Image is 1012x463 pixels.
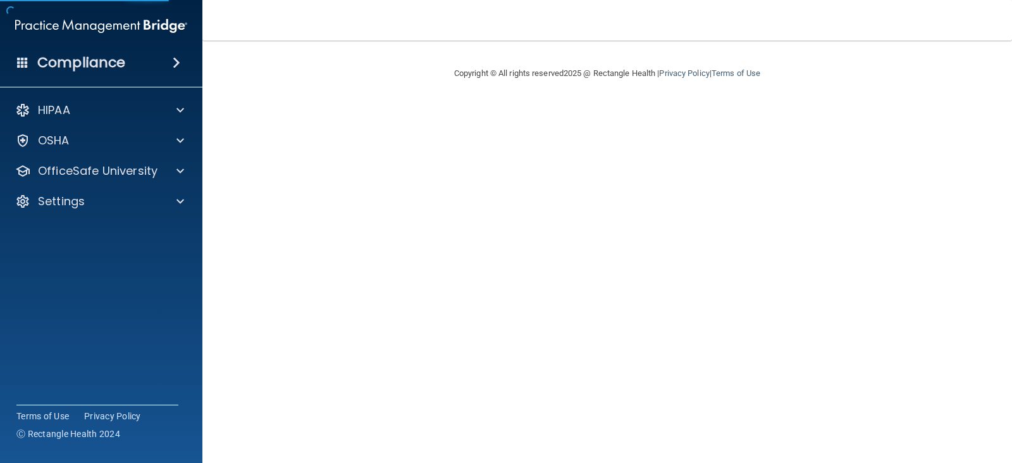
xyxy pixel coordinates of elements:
a: OfficeSafe University [15,163,184,179]
p: OfficeSafe University [38,163,157,179]
a: Privacy Policy [659,68,709,78]
p: Settings [38,194,85,209]
a: OSHA [15,133,184,148]
p: OSHA [38,133,70,148]
div: Copyright © All rights reserved 2025 @ Rectangle Health | | [376,53,838,94]
img: PMB logo [15,13,187,39]
p: HIPAA [38,103,70,118]
a: HIPAA [15,103,184,118]
a: Terms of Use [712,68,760,78]
span: Ⓒ Rectangle Health 2024 [16,428,120,440]
h4: Compliance [37,54,125,72]
a: Terms of Use [16,410,69,422]
a: Settings [15,194,184,209]
a: Privacy Policy [84,410,141,422]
